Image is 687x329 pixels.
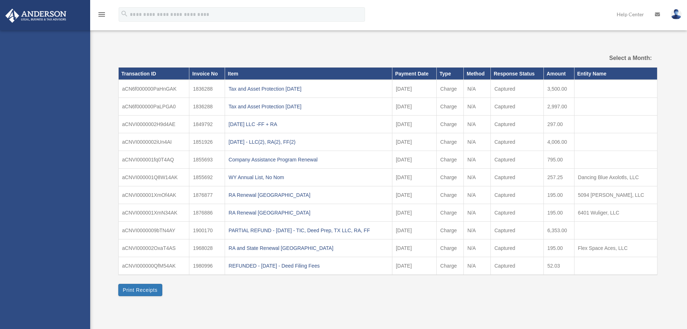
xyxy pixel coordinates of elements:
[464,186,491,204] td: N/A
[189,133,225,151] td: 1851926
[491,98,544,116] td: Captured
[189,169,225,186] td: 1855692
[574,204,657,222] td: 6401 Wuliger, LLC
[118,151,189,169] td: aCNVI000001fq0T4AQ
[392,239,436,257] td: [DATE]
[97,13,106,19] a: menu
[464,169,491,186] td: N/A
[491,204,544,222] td: Captured
[392,98,436,116] td: [DATE]
[491,186,544,204] td: Captured
[464,68,491,80] th: Method
[543,222,574,239] td: 6,353.00
[436,204,463,222] td: Charge
[229,190,388,200] div: RA Renewal [GEOGRAPHIC_DATA]
[543,239,574,257] td: 195.00
[229,101,388,112] div: Tax and Asset Protection [DATE]
[574,186,657,204] td: 5094 [PERSON_NAME], LLC
[436,80,463,98] td: Charge
[118,204,189,222] td: aCNVI000001XmN34AK
[118,222,189,239] td: aCNVI0000009bTN4AY
[229,243,388,253] div: RA and State Renewal [GEOGRAPHIC_DATA]
[464,222,491,239] td: N/A
[392,116,436,133] td: [DATE]
[574,68,657,80] th: Entity Name
[229,225,388,235] div: PARTIAL REFUND - [DATE] - TIC, Deed Prep, TX LLC, RA, FF
[392,186,436,204] td: [DATE]
[118,239,189,257] td: aCNVI000002OxaT4AS
[392,68,436,80] th: Payment Date
[543,68,574,80] th: Amount
[118,284,162,296] button: Print Receipts
[436,151,463,169] td: Charge
[464,204,491,222] td: N/A
[543,80,574,98] td: 3,500.00
[392,169,436,186] td: [DATE]
[229,84,388,94] div: Tax and Asset Protection [DATE]
[225,68,392,80] th: Item
[491,222,544,239] td: Captured
[97,10,106,19] i: menu
[491,169,544,186] td: Captured
[392,204,436,222] td: [DATE]
[543,98,574,116] td: 2,997.00
[118,133,189,151] td: aCNVI0000002iUn4AI
[392,257,436,275] td: [DATE]
[189,80,225,98] td: 1836288
[491,68,544,80] th: Response Status
[491,116,544,133] td: Captured
[574,239,657,257] td: Flex Space Aces, LLC
[436,116,463,133] td: Charge
[543,116,574,133] td: 297.00
[491,80,544,98] td: Captured
[464,98,491,116] td: N/A
[491,257,544,275] td: Captured
[436,257,463,275] td: Charge
[464,133,491,151] td: N/A
[543,133,574,151] td: 4,006.00
[189,98,225,116] td: 1836288
[543,204,574,222] td: 195.00
[229,119,388,129] div: [DATE] LLC -FF + RA
[464,151,491,169] td: N/A
[392,222,436,239] td: [DATE]
[229,155,388,165] div: Company Assistance Program Renewal
[118,257,189,275] td: aCNVI000000QfM54AK
[229,261,388,271] div: REFUNDED - [DATE] - Deed Filing Fees
[189,222,225,239] td: 1900170
[189,257,225,275] td: 1980996
[436,169,463,186] td: Charge
[543,186,574,204] td: 195.00
[3,9,69,23] img: Anderson Advisors Platinum Portal
[436,98,463,116] td: Charge
[118,186,189,204] td: aCNVI000001XmOf4AK
[118,80,189,98] td: aCN6f000000PaHnGAK
[436,186,463,204] td: Charge
[392,151,436,169] td: [DATE]
[229,172,388,182] div: WY Annual List, No Nom
[120,10,128,18] i: search
[491,133,544,151] td: Captured
[229,137,388,147] div: [DATE] - LLC(2), RA(2), FF(2)
[189,186,225,204] td: 1876877
[189,68,225,80] th: Invoice No
[118,68,189,80] th: Transaction ID
[543,169,574,186] td: 257.25
[671,9,682,20] img: User Pic
[491,151,544,169] td: Captured
[464,239,491,257] td: N/A
[464,80,491,98] td: N/A
[118,169,189,186] td: aCNVI000001Q8W14AK
[189,204,225,222] td: 1876886
[543,151,574,169] td: 795.00
[229,208,388,218] div: RA Renewal [GEOGRAPHIC_DATA]
[392,133,436,151] td: [DATE]
[118,116,189,133] td: aCNVI0000002H9d4AE
[436,239,463,257] td: Charge
[574,169,657,186] td: Dancing Blue Axolotls, LLC
[189,239,225,257] td: 1968028
[436,133,463,151] td: Charge
[464,257,491,275] td: N/A
[464,116,491,133] td: N/A
[189,151,225,169] td: 1855693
